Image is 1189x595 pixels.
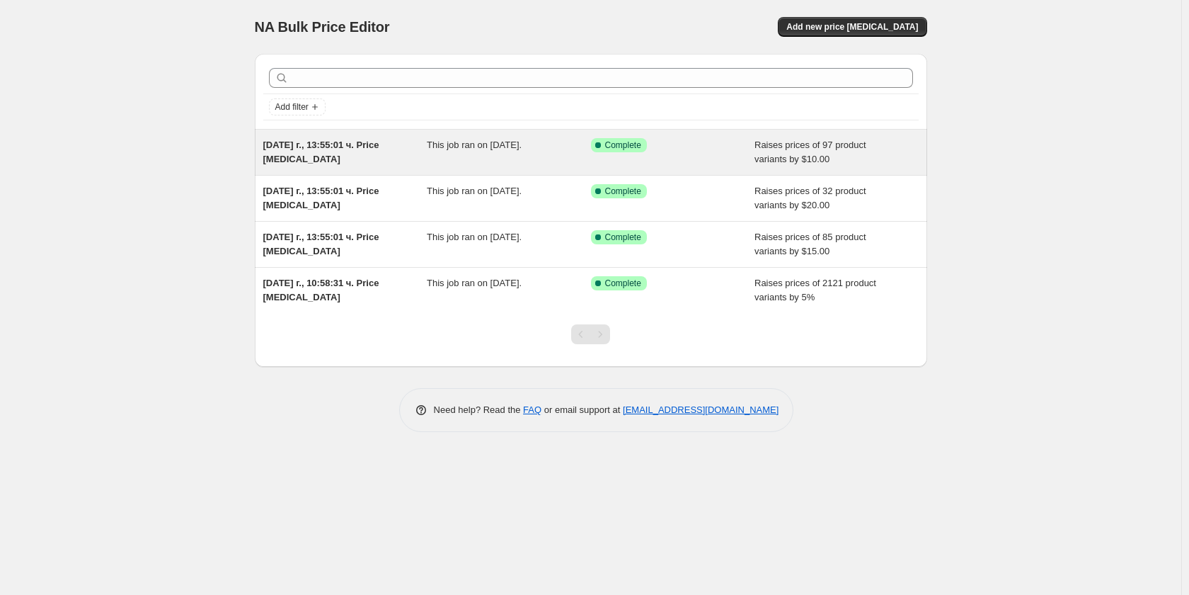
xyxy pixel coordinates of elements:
span: Complete [605,140,641,151]
span: or email support at [541,404,623,415]
span: Raises prices of 2121 product variants by 5% [754,278,876,302]
span: Add new price [MEDICAL_DATA] [786,21,918,33]
a: FAQ [523,404,541,415]
span: [DATE] г., 13:55:01 ч. Price [MEDICAL_DATA] [263,186,379,210]
nav: Pagination [571,324,610,344]
span: Raises prices of 32 product variants by $20.00 [754,186,866,210]
span: Complete [605,232,641,243]
span: This job ran on [DATE]. [427,140,522,150]
a: [EMAIL_ADDRESS][DOMAIN_NAME] [623,404,779,415]
span: Complete [605,186,641,197]
span: NA Bulk Price Editor [255,19,390,35]
button: Add new price [MEDICAL_DATA] [778,17,926,37]
span: [DATE] г., 13:55:01 ч. Price [MEDICAL_DATA] [263,140,379,164]
span: [DATE] г., 10:58:31 ч. Price [MEDICAL_DATA] [263,278,379,302]
span: Complete [605,278,641,289]
span: This job ran on [DATE]. [427,186,522,196]
span: This job ran on [DATE]. [427,278,522,288]
span: Raises prices of 85 product variants by $15.00 [754,232,866,256]
span: Raises prices of 97 product variants by $10.00 [754,140,866,164]
span: [DATE] г., 13:55:01 ч. Price [MEDICAL_DATA] [263,232,379,256]
button: Add filter [269,98,326,115]
span: Add filter [275,101,309,113]
span: Need help? Read the [434,404,524,415]
span: This job ran on [DATE]. [427,232,522,242]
